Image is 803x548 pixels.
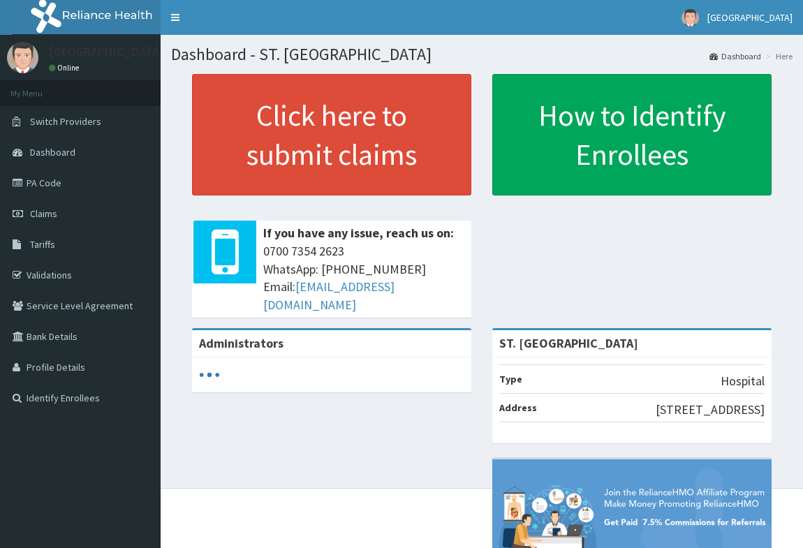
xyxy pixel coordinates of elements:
[199,364,220,385] svg: audio-loading
[263,225,454,241] b: If you have any issue, reach us on:
[499,401,537,414] b: Address
[49,63,82,73] a: Online
[263,279,395,313] a: [EMAIL_ADDRESS][DOMAIN_NAME]
[30,207,57,220] span: Claims
[709,50,761,62] a: Dashboard
[7,42,38,73] img: User Image
[721,372,765,390] p: Hospital
[192,74,471,195] a: Click here to submit claims
[49,45,164,58] p: [GEOGRAPHIC_DATA]
[656,401,765,419] p: [STREET_ADDRESS]
[707,11,793,24] span: [GEOGRAPHIC_DATA]
[763,50,793,62] li: Here
[499,335,638,351] strong: ST. [GEOGRAPHIC_DATA]
[30,238,55,251] span: Tariffs
[199,335,283,351] b: Administrators
[682,9,699,27] img: User Image
[171,45,793,64] h1: Dashboard - ST. [GEOGRAPHIC_DATA]
[263,242,464,314] span: 0700 7354 2623 WhatsApp: [PHONE_NUMBER] Email:
[499,373,522,385] b: Type
[30,115,101,128] span: Switch Providers
[492,74,772,195] a: How to Identify Enrollees
[30,146,75,158] span: Dashboard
